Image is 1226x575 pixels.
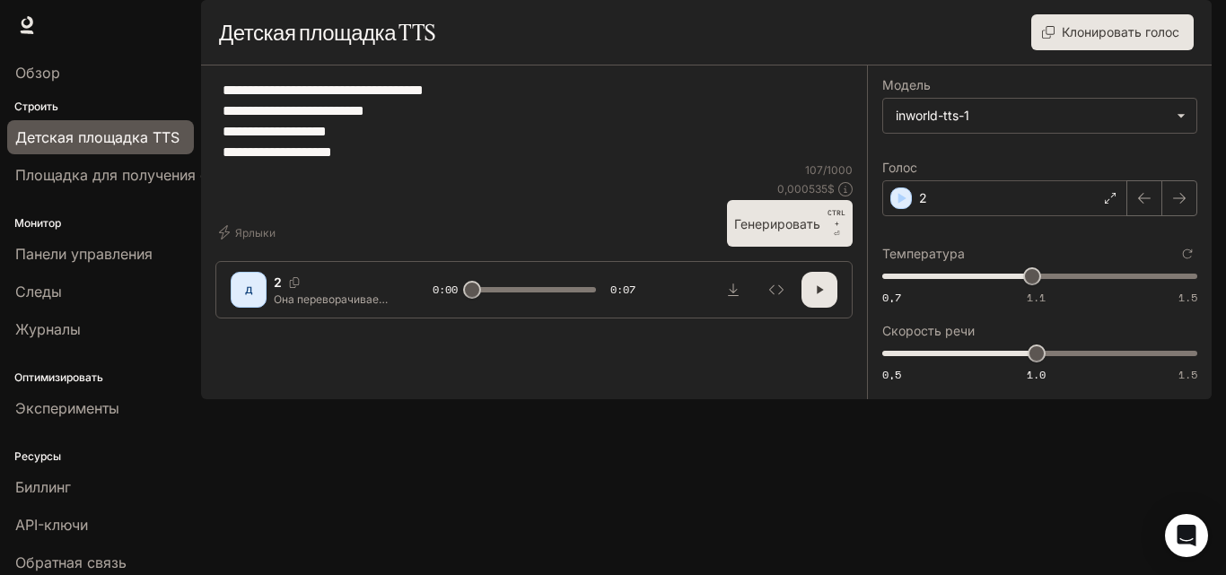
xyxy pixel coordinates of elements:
[215,218,283,247] button: Ярлыки
[834,230,840,238] font: ⏎
[1031,14,1194,50] button: Клонировать голос
[715,272,751,308] button: Скачать аудио
[758,272,794,308] button: Осмотреть
[919,190,927,205] font: 2
[1027,290,1046,305] font: 1.1
[235,226,276,240] font: Ярлыки
[828,208,845,228] font: CTRL +
[827,163,853,177] font: 1000
[823,163,827,177] font: /
[777,182,828,196] font: 0,000535
[219,19,435,46] font: Детская площадка TTS
[1178,290,1197,305] font: 1.5
[1027,367,1046,382] font: 1.0
[274,274,282,290] font: 2
[1178,367,1197,382] font: 1.5
[882,323,975,338] font: Скорость речи
[245,284,253,295] font: Д
[433,282,458,297] font: 0:00
[805,163,823,177] font: 107
[1165,514,1208,557] div: Открытый Интерком Мессенджер
[610,282,635,297] font: 0:07
[1178,244,1197,264] button: Сбросить к настройкам по умолчанию
[896,108,969,123] font: inworld-tts-1
[274,292,388,398] font: Она переворачивает всё расследование. Как человек мог исчезнуть, не покидая комнаты? Ответ — с оп...
[882,290,901,305] font: 0,7
[883,99,1196,133] div: inworld-tts-1
[734,216,820,231] font: Генерировать
[882,77,931,92] font: Модель
[727,200,853,247] button: ГенерироватьCTRL +⏎
[1062,24,1179,39] font: Клонировать голос
[282,277,307,288] button: Копировать голосовой идентификатор
[882,160,917,175] font: Голос
[882,367,901,382] font: 0,5
[828,182,835,196] font: $
[882,246,965,261] font: Температура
